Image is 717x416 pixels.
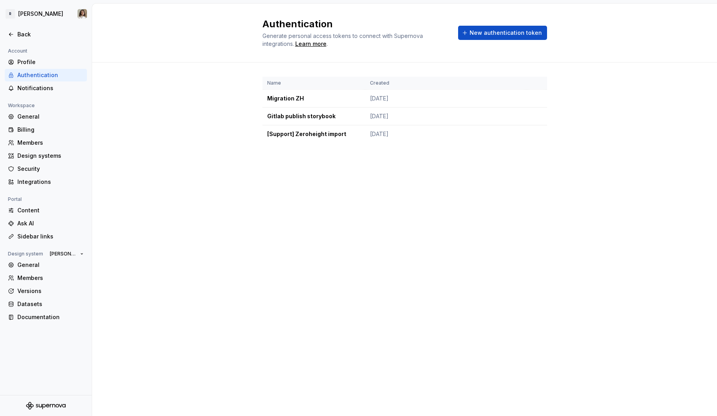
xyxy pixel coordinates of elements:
[17,165,84,173] div: Security
[17,178,84,186] div: Integrations
[5,82,87,95] a: Notifications
[17,113,84,121] div: General
[470,29,542,37] span: New authentication token
[5,69,87,81] a: Authentication
[50,251,77,257] span: [PERSON_NAME]
[5,259,87,271] a: General
[5,46,30,56] div: Account
[294,41,328,47] span: .
[77,9,87,19] img: Sandrina pereira
[17,300,84,308] div: Datasets
[17,206,84,214] div: Content
[365,125,526,143] td: [DATE]
[5,195,25,204] div: Portal
[17,126,84,134] div: Billing
[365,108,526,125] td: [DATE]
[26,402,66,410] svg: Supernova Logo
[5,230,87,243] a: Sidebar links
[17,274,84,282] div: Members
[5,136,87,149] a: Members
[5,285,87,297] a: Versions
[17,84,84,92] div: Notifications
[5,123,87,136] a: Billing
[5,272,87,284] a: Members
[5,101,38,110] div: Workspace
[365,77,526,90] th: Created
[5,163,87,175] a: Security
[5,56,87,68] a: Profile
[295,40,326,48] a: Learn more
[17,261,84,269] div: General
[17,233,84,240] div: Sidebar links
[458,26,547,40] button: New authentication token
[17,152,84,160] div: Design systems
[17,287,84,295] div: Versions
[17,313,84,321] div: Documentation
[262,90,365,108] td: Migration ZH
[2,5,90,23] button: R[PERSON_NAME]Sandrina pereira
[262,108,365,125] td: Gitlab publish storybook
[262,18,449,30] h2: Authentication
[17,71,84,79] div: Authentication
[262,77,365,90] th: Name
[5,311,87,323] a: Documentation
[17,30,84,38] div: Back
[5,28,87,41] a: Back
[5,249,46,259] div: Design system
[17,139,84,147] div: Members
[5,149,87,162] a: Design systems
[5,204,87,217] a: Content
[5,110,87,123] a: General
[17,58,84,66] div: Profile
[5,217,87,230] a: Ask AI
[5,298,87,310] a: Datasets
[365,90,526,108] td: [DATE]
[17,219,84,227] div: Ask AI
[18,10,63,18] div: [PERSON_NAME]
[262,125,365,143] td: [Support] Zeroheight import
[6,9,15,19] div: R
[5,176,87,188] a: Integrations
[262,32,425,47] span: Generate personal access tokens to connect with Supernova integrations.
